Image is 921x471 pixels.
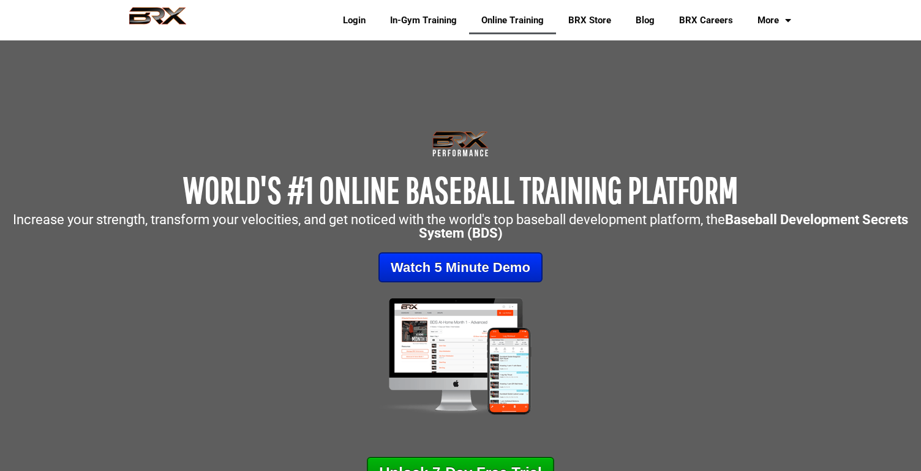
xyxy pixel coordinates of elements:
[6,213,915,240] p: Increase your strength, transform your velocities, and get noticed with the world's top baseball ...
[419,212,909,241] strong: Baseball Development Secrets System (BDS)
[183,168,738,211] span: WORLD'S #1 ONLINE BASEBALL TRAINING PLATFORM
[321,6,803,34] div: Navigation Menu
[430,129,491,159] img: Transparent-Black-BRX-Logo-White-Performance
[378,252,543,282] a: Watch 5 Minute Demo
[378,6,469,34] a: In-Gym Training
[745,6,803,34] a: More
[118,7,198,34] img: BRX Performance
[469,6,556,34] a: Online Training
[556,6,623,34] a: BRX Store
[623,6,667,34] a: Blog
[364,295,558,418] img: Mockup-2-large
[331,6,378,34] a: Login
[667,6,745,34] a: BRX Careers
